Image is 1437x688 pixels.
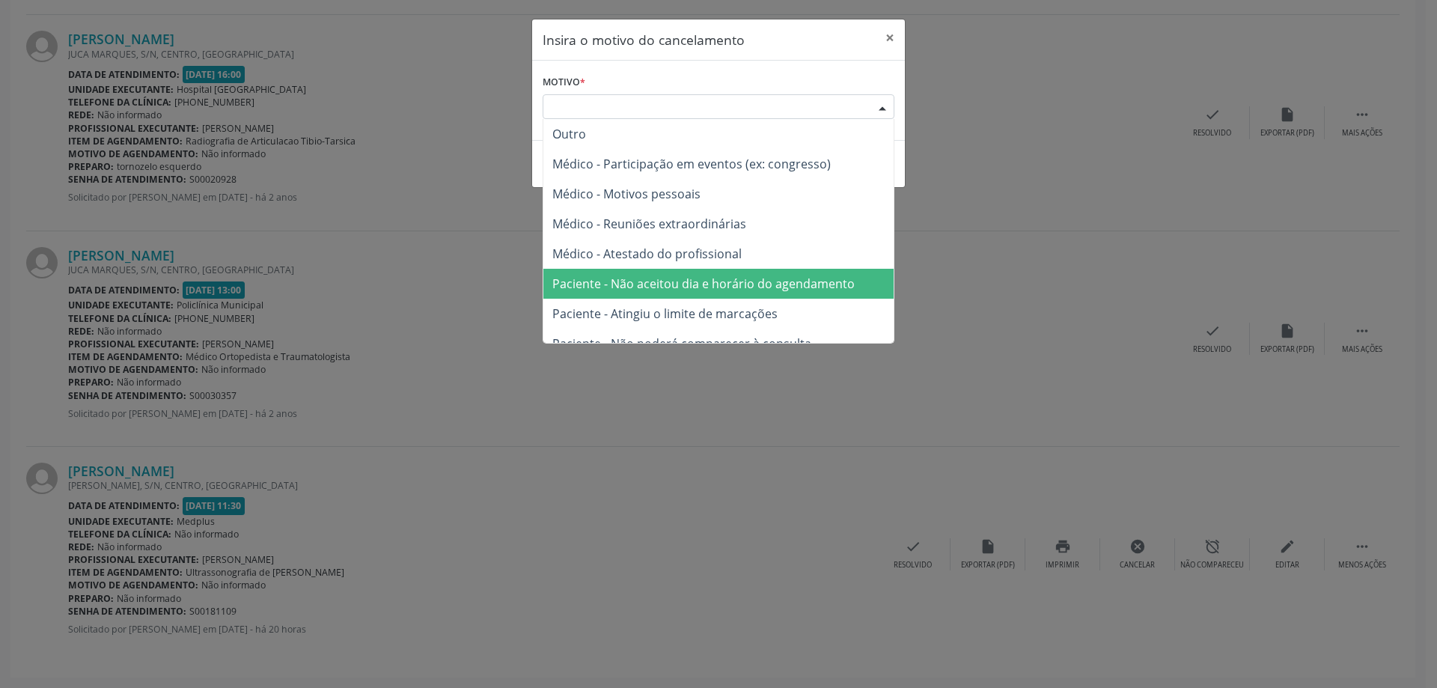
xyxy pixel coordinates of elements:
h5: Insira o motivo do cancelamento [543,30,745,49]
span: Médico - Reuniões extraordinárias [552,216,746,232]
span: Outro [552,126,586,142]
span: Médico - Motivos pessoais [552,186,701,202]
span: Paciente - Não aceitou dia e horário do agendamento [552,275,855,292]
span: Médico - Atestado do profissional [552,246,742,262]
span: Paciente - Não poderá comparecer à consulta [552,335,811,352]
span: Médico - Participação em eventos (ex: congresso) [552,156,831,172]
span: Paciente - Atingiu o limite de marcações [552,305,778,322]
label: Motivo [543,71,585,94]
button: Close [875,19,905,56]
